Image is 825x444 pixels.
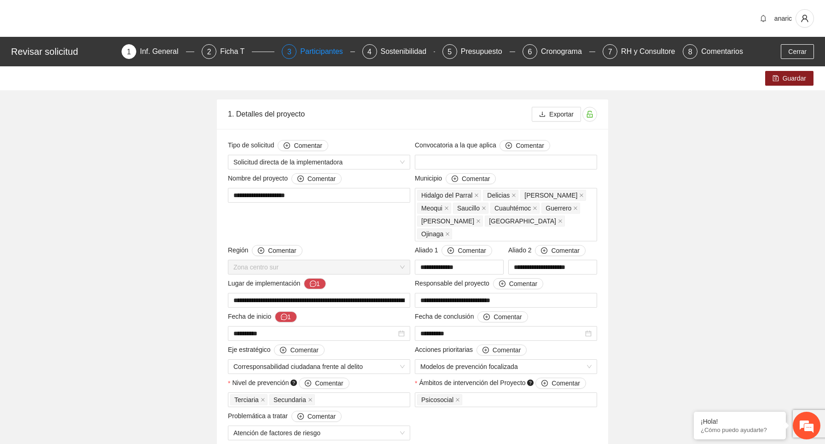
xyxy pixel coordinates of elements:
[308,397,313,402] span: close
[362,44,435,59] div: 4Sostenibilidad
[485,216,565,227] span: Chihuahua
[417,228,452,240] span: Ojinaga
[417,216,483,227] span: Aldama
[442,245,492,256] button: Aliado 1
[539,111,546,118] span: download
[603,44,675,59] div: 7RH y Consultores
[487,190,510,200] span: Delicias
[228,278,326,289] span: Lugar de implementación
[541,380,548,387] span: plus-circle
[482,347,489,354] span: plus-circle
[419,378,586,389] span: Ámbitos de intervención del Proyecto
[228,245,302,256] span: Región
[474,193,479,198] span: close
[308,174,336,184] span: Comentar
[228,411,342,422] span: Problemática a tratar
[608,48,612,56] span: 7
[493,345,521,355] span: Comentar
[228,311,297,322] span: Fecha de inicio
[445,232,450,236] span: close
[308,411,336,421] span: Comentar
[268,245,296,256] span: Comentar
[299,378,349,389] button: Nivel de prevención question-circle
[541,247,547,255] span: plus-circle
[520,190,586,201] span: Camargo
[415,278,543,289] span: Responsable del proyecto
[765,71,813,86] button: saveGuardar
[261,397,265,402] span: close
[549,109,574,119] span: Exportar
[284,142,290,150] span: plus-circle
[5,251,175,284] textarea: Escriba su mensaje y pulse “Intro”
[127,48,131,56] span: 1
[558,219,563,223] span: close
[490,203,540,214] span: Cuauhtémoc
[583,111,597,118] span: unlock
[476,219,481,223] span: close
[756,15,770,22] span: bell
[273,395,306,405] span: Secundaria
[315,378,343,388] span: Comentar
[499,280,505,288] span: plus-circle
[281,314,287,321] span: message
[228,101,532,127] div: 1. Detalles del proyecto
[421,229,443,239] span: Ojinaga
[122,44,194,59] div: 1Inf. General
[415,140,550,151] span: Convocatoria a la que aplica
[232,378,349,389] span: Nivel de prevención
[415,173,496,184] span: Municipio
[688,48,692,56] span: 8
[275,311,297,322] button: Fecha de inicio
[509,279,537,289] span: Comentar
[420,360,592,374] span: Modelos de prevención focalizada
[523,44,595,59] div: 6Cronograma
[280,347,286,354] span: plus-circle
[494,203,531,213] span: Cuauhtémoc
[421,216,474,226] span: [PERSON_NAME]
[421,203,442,213] span: Meoqui
[230,394,267,405] span: Terciaria
[524,190,577,200] span: [PERSON_NAME]
[447,247,454,255] span: plus-circle
[233,360,405,374] span: Corresponsabilidad ciudadana frente al delito
[234,395,259,405] span: Terciaria
[11,44,116,59] div: Revisar solicitud
[282,44,354,59] div: 3Participantes
[774,15,792,22] span: anaric
[415,245,492,256] span: Aliado 1
[300,44,350,59] div: Participantes
[290,380,297,386] span: question-circle
[220,44,252,59] div: Ficha T
[287,48,291,56] span: 3
[274,345,324,356] button: Eje estratégico
[417,394,462,405] span: Psicosocial
[233,260,405,274] span: Zona centro sur
[291,411,342,422] button: Problemática a tratar
[421,395,453,405] span: Psicosocial
[233,155,405,169] span: Solicitud directa de la implementadora
[228,140,328,151] span: Tipo de solicitud
[541,203,580,214] span: Guerrero
[207,48,211,56] span: 2
[310,280,316,288] span: message
[683,44,743,59] div: 8Comentarios
[783,73,806,83] span: Guardar
[483,314,490,321] span: plus-circle
[508,245,586,256] span: Aliado 2
[796,9,814,28] button: user
[701,426,779,433] p: ¿Cómo puedo ayudarte?
[535,245,585,256] button: Aliado 2
[477,311,528,322] button: Fecha de conclusión
[573,206,578,210] span: close
[476,345,527,356] button: Acciones prioritarias
[773,75,779,82] span: save
[533,206,537,210] span: close
[228,173,342,184] span: Nombre del proyecto
[516,140,544,151] span: Comentar
[552,378,580,388] span: Comentar
[455,397,460,402] span: close
[701,418,779,425] div: ¡Hola!
[511,193,516,198] span: close
[421,190,472,200] span: Hidalgo del Parral
[417,203,451,214] span: Meoqui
